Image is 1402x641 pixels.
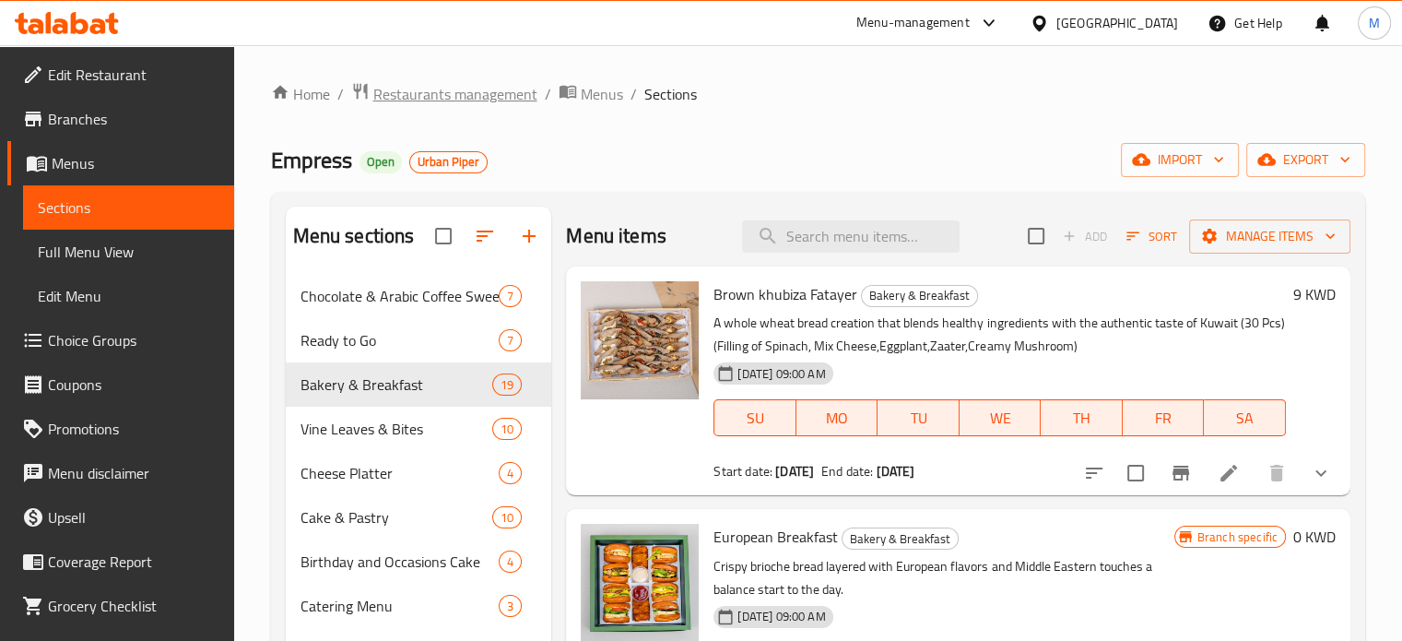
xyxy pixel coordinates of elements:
span: Cake & Pastry [300,506,493,528]
span: Restaurants management [373,83,537,105]
div: Birthday and Occasions Cake [300,551,500,573]
span: Select all sections [424,217,463,255]
p: Crispy brioche bread layered with European flavors and Middle Eastern touches a balance start to ... [713,555,1173,601]
span: Promotions [48,418,219,440]
h2: Menu items [566,222,666,250]
h6: 0 KWD [1293,524,1336,550]
span: Choice Groups [48,329,219,351]
a: Branches [7,97,234,141]
div: Bakery & Breakfast [861,285,978,307]
button: export [1246,143,1365,177]
b: [DATE] [877,459,915,483]
div: Vine Leaves & Bites10 [286,407,552,451]
a: Restaurants management [351,82,537,106]
div: Open [359,151,402,173]
div: Cake & Pastry10 [286,495,552,540]
span: TU [885,405,952,432]
span: End date: [821,459,873,483]
span: 10 [493,509,521,527]
span: Menus [581,83,623,105]
a: Edit Restaurant [7,53,234,97]
button: TU [878,399,960,436]
span: 7 [500,288,521,305]
div: items [492,418,522,440]
span: Empress [271,139,352,181]
div: Vine Leaves & Bites [300,418,493,440]
a: Coupons [7,362,234,407]
span: MO [804,405,871,432]
span: SA [1211,405,1278,432]
li: / [545,83,551,105]
button: sort-choices [1072,451,1116,495]
span: Add item [1055,222,1114,251]
span: Coverage Report [48,551,219,573]
div: [GEOGRAPHIC_DATA] [1056,13,1178,33]
div: items [499,551,522,573]
div: items [499,462,522,484]
span: 3 [500,598,521,615]
span: Open [359,154,402,170]
button: SA [1204,399,1286,436]
span: 19 [493,376,521,394]
button: SU [713,399,795,436]
button: Sort [1122,222,1182,251]
div: Bakery & Breakfast [842,528,959,550]
span: [DATE] 09:00 AM [730,608,832,625]
span: Branch specific [1190,528,1285,546]
a: Menu disclaimer [7,451,234,495]
span: Chocolate & Arabic Coffee Sweet [300,285,500,307]
div: items [499,285,522,307]
span: Branches [48,108,219,130]
button: FR [1123,399,1205,436]
div: items [492,374,522,396]
li: / [630,83,637,105]
span: Bakery & Breakfast [842,528,958,550]
span: Ready to Go [300,329,500,351]
a: Grocery Checklist [7,584,234,628]
div: Menu-management [856,12,970,34]
div: Ready to Go7 [286,318,552,362]
span: 10 [493,421,521,438]
span: Coupons [48,374,219,396]
a: Home [271,83,330,105]
span: Upsell [48,506,219,528]
button: Branch-specific-item [1159,451,1203,495]
a: Promotions [7,407,234,451]
div: Birthday and Occasions Cake4 [286,540,552,584]
img: Brown khubiza Fatayer [581,281,699,399]
span: Urban Piper [410,154,487,170]
span: Sections [38,196,219,219]
span: M [1369,13,1380,33]
button: MO [796,399,878,436]
a: Menus [7,141,234,185]
span: TH [1048,405,1115,432]
a: Menus [559,82,623,106]
h2: Menu sections [293,222,415,250]
span: Manage items [1204,225,1336,248]
span: Sort sections [463,214,507,258]
span: Sort items [1114,222,1189,251]
button: delete [1255,451,1299,495]
span: 7 [500,332,521,350]
a: Edit Menu [23,274,234,318]
a: Full Menu View [23,230,234,274]
div: Bakery & Breakfast [300,374,493,396]
input: search [742,220,960,253]
a: Edit menu item [1218,462,1240,484]
button: Manage items [1189,220,1350,254]
span: Select to update [1116,454,1155,493]
button: import [1121,143,1239,177]
a: Upsell [7,495,234,540]
span: European Breakfast [713,523,838,551]
button: WE [960,399,1042,436]
div: Catering Menu3 [286,584,552,628]
span: Brown khubiza Fatayer [713,280,857,308]
span: Menu disclaimer [48,462,219,484]
span: import [1136,148,1224,172]
span: Bakery & Breakfast [862,285,977,306]
span: Sort [1126,226,1177,247]
span: Cheese Platter [300,462,500,484]
span: WE [967,405,1034,432]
